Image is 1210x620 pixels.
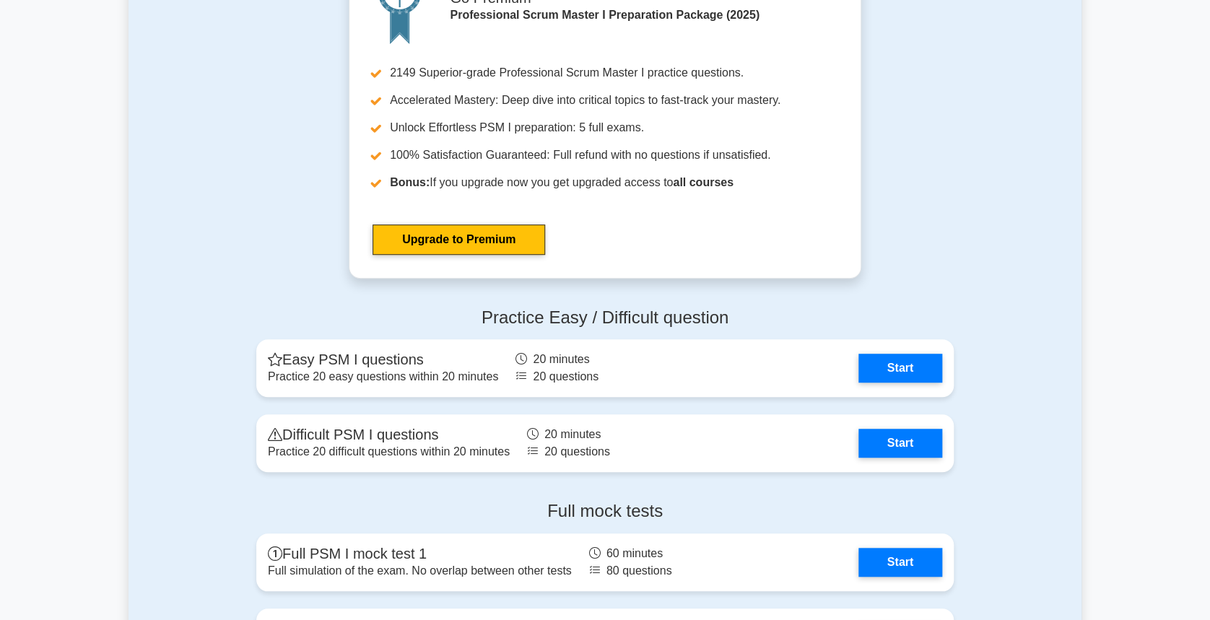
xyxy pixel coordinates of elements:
a: Upgrade to Premium [373,224,545,255]
h4: Full mock tests [256,501,954,522]
h4: Practice Easy / Difficult question [256,307,954,328]
a: Start [858,548,942,577]
a: Start [858,429,942,458]
a: Start [858,354,942,383]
